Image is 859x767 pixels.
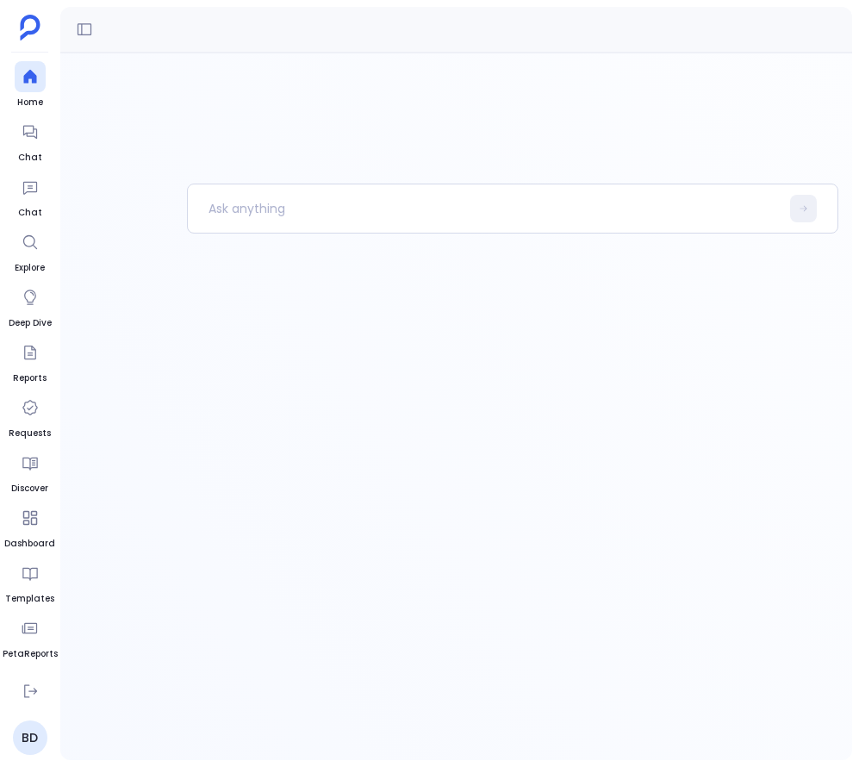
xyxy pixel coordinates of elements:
[15,96,46,109] span: Home
[3,647,58,661] span: PetaReports
[15,171,46,220] a: Chat
[9,427,51,440] span: Requests
[13,337,47,385] a: Reports
[8,668,52,716] a: Data Hub
[9,316,52,330] span: Deep Dive
[15,116,46,165] a: Chat
[13,371,47,385] span: Reports
[20,15,40,41] img: petavue logo
[15,227,46,275] a: Explore
[15,61,46,109] a: Home
[9,282,52,330] a: Deep Dive
[9,392,51,440] a: Requests
[4,502,55,551] a: Dashboard
[5,592,54,606] span: Templates
[15,206,46,220] span: Chat
[4,537,55,551] span: Dashboard
[5,558,54,606] a: Templates
[15,151,46,165] span: Chat
[13,720,47,755] a: BD
[3,613,58,661] a: PetaReports
[15,261,46,275] span: Explore
[11,482,48,496] span: Discover
[11,447,48,496] a: Discover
